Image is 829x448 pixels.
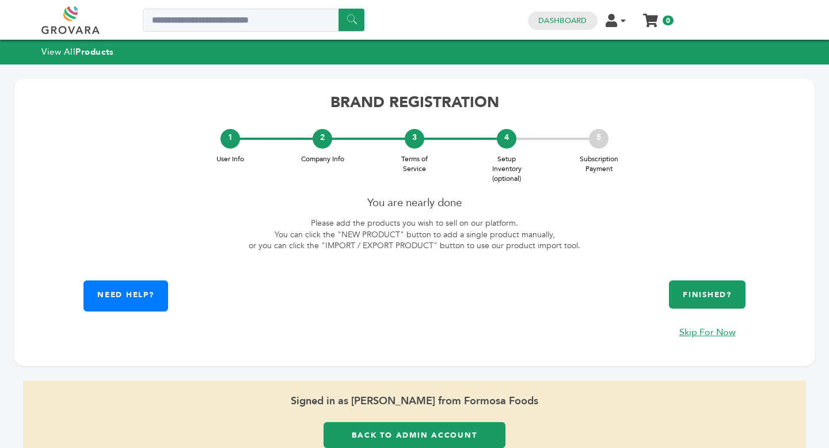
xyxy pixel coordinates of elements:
[576,154,622,174] span: Subscription Payment
[83,280,168,312] button: Need Help?
[663,16,674,25] span: 0
[391,154,438,174] span: Terms of Service
[589,129,609,149] div: 5
[26,229,803,241] p: You can click the "NEW PRODUCT" button to add a single product manually,
[497,129,516,149] div: 4
[41,46,114,58] a: View AllProducts
[26,240,803,252] p: or you can click the "IMPORT / EXPORT PRODUCT" button to use our product import tool.
[538,16,587,26] a: Dashboard
[207,154,253,164] span: User Info
[643,326,771,339] a: Skip For Now
[220,129,240,149] div: 1
[143,9,364,32] input: Search a product or brand...
[299,154,345,164] span: Company Info
[26,88,803,118] h1: BRAND REGISTRATION
[26,218,803,229] p: Please add the products you wish to sell on our platform.
[75,46,113,58] strong: Products
[644,10,657,22] a: My Cart
[484,154,530,183] span: Setup Inventory (optional)
[669,280,746,309] a: Finished?
[405,129,424,149] div: 3
[324,422,505,448] a: Back to Admin Account
[313,129,332,149] div: 2
[23,381,806,422] span: Signed in as [PERSON_NAME] from Formosa Foods
[26,195,803,218] h3: You are nearly done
